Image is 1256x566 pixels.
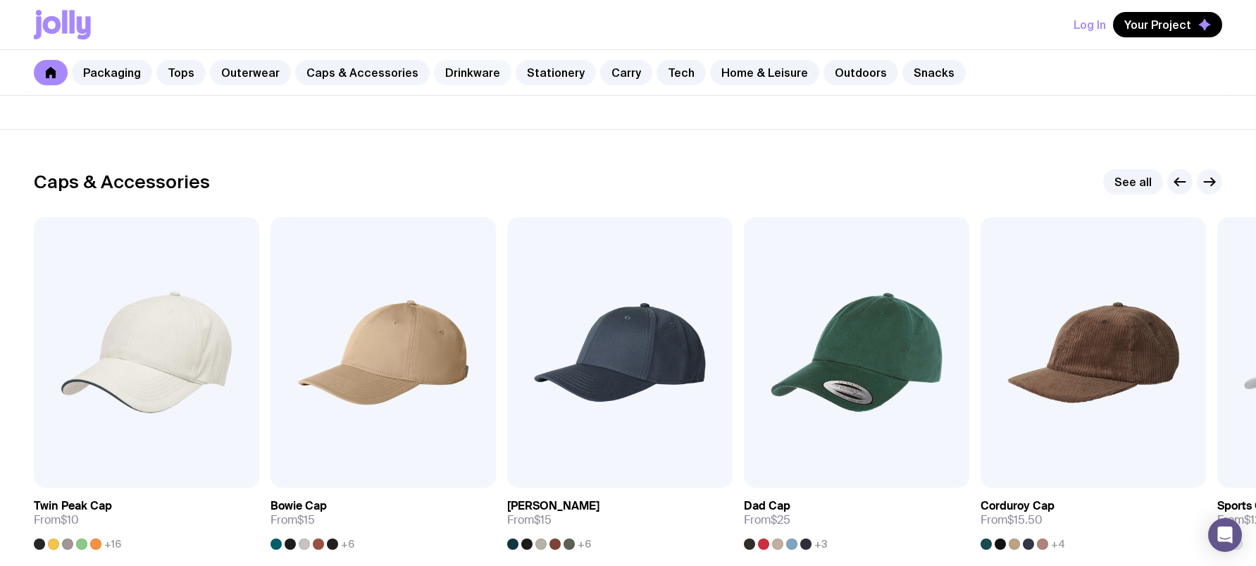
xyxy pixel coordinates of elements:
a: See all [1103,169,1163,195]
span: $25 [771,512,790,527]
a: Outdoors [823,60,898,85]
a: Drinkware [434,60,511,85]
a: Caps & Accessories [295,60,430,85]
span: +4 [1051,539,1065,550]
a: [PERSON_NAME]From$15+6 [507,488,733,550]
a: Dad CapFrom$25+3 [744,488,969,550]
a: Bowie CapFrom$15+6 [271,488,496,550]
span: $15.50 [1007,512,1043,527]
a: Carry [600,60,652,85]
span: +6 [341,539,354,550]
button: Your Project [1113,12,1222,37]
h3: Corduroy Cap [981,499,1055,513]
span: From [981,513,1043,527]
span: $15 [534,512,552,527]
h3: [PERSON_NAME] [507,499,599,513]
h3: Bowie Cap [271,499,327,513]
span: $15 [297,512,315,527]
h2: Caps & Accessories [34,171,210,192]
span: From [271,513,315,527]
span: From [34,513,79,527]
h3: Twin Peak Cap [34,499,112,513]
span: Your Project [1124,18,1191,32]
a: Twin Peak CapFrom$10+16 [34,488,259,550]
span: From [507,513,552,527]
a: Corduroy CapFrom$15.50+4 [981,488,1206,550]
span: +3 [814,539,828,550]
a: Stationery [516,60,596,85]
h3: Dad Cap [744,499,790,513]
span: +16 [104,539,121,550]
span: From [744,513,790,527]
div: Open Intercom Messenger [1208,518,1242,552]
a: Home & Leisure [710,60,819,85]
a: Tech [657,60,706,85]
span: $10 [61,512,79,527]
a: Packaging [72,60,152,85]
button: Log In [1074,12,1106,37]
span: +6 [578,539,591,550]
a: Outerwear [210,60,291,85]
a: Snacks [902,60,966,85]
a: Tops [156,60,206,85]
